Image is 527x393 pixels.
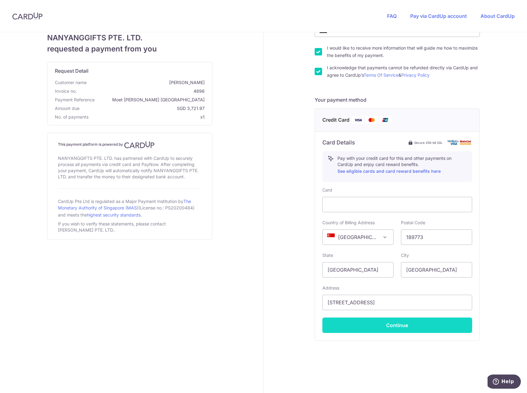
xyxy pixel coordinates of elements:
a: Privacy Policy [401,72,430,78]
h5: Your payment method [315,96,480,103]
img: CardUp [12,12,43,20]
span: Singapore [323,230,393,245]
label: Postal Code [401,220,425,226]
div: If you wish to verify these statements, please contact [PERSON_NAME] PTE. LTD.. [58,220,202,234]
label: I acknowledge that payments cannot be refunded directly via CardUp and agree to CardUp’s & [327,64,480,79]
img: CardUp [124,141,154,148]
iframe: Secure card payment input frame [328,201,467,208]
img: Visa [352,116,364,124]
span: x1 [200,114,205,120]
label: Card [322,187,332,193]
span: No. of payments [55,114,88,120]
span: Singapore [322,229,394,245]
span: NANYANGGIFTS PTE. LTD. [47,32,212,43]
label: State [322,252,333,258]
span: requested a payment from you [47,43,212,55]
span: Moet [PERSON_NAME] [GEOGRAPHIC_DATA] [97,97,205,103]
a: highest security standards [87,212,141,217]
span: SGD 3,721.97 [82,105,205,111]
a: See eligible cards and card reward benefits here [337,168,441,174]
iframe: Opens a widget where you can find more information [488,375,521,390]
span: Amount due [55,105,80,111]
a: About CardUp [480,13,515,19]
span: Customer name [55,79,87,86]
div: NANYANGGIFTS PTE. LTD. has partnered with CardUp to securely process all payments via credit card... [58,154,202,181]
img: Union Pay [379,116,391,124]
span: Secure 256-bit SSL [414,140,443,145]
span: [PERSON_NAME] [89,79,205,86]
h4: This payment platform is powered by [58,141,202,148]
input: Example 123456 [401,229,472,245]
label: City [401,252,409,258]
label: Address [322,285,339,291]
label: I would like to receive more information that will guide me how to maximize the benefits of my pa... [327,44,480,59]
img: card secure [447,140,472,145]
span: translation missing: en.payment_reference [55,97,95,102]
button: Continue [322,318,472,333]
p: Pay with your credit card for this and other payments on CardUp and enjoy card reward benefits. [337,155,467,175]
img: Mastercard [366,116,378,124]
a: Pay via CardUp account [410,13,467,19]
a: Terms Of Service [364,72,398,78]
span: 4896 [79,88,205,94]
a: FAQ [387,13,397,19]
label: Country of Billing Address [322,220,375,226]
span: translation missing: en.request_detail [55,68,88,74]
div: CardUp Pte Ltd is regulated as a Major Payment Institution by (License no.: PS20200484) and meets... [58,196,202,220]
span: Invoice no. [55,88,77,94]
h6: Card Details [322,139,355,146]
span: Credit Card [322,116,349,124]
